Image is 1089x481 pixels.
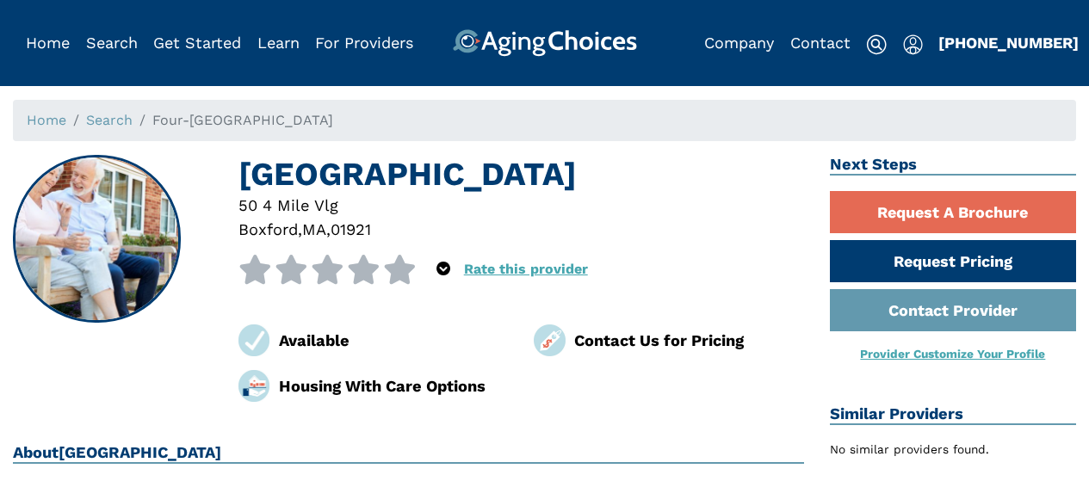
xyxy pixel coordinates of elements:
[830,155,1076,176] h2: Next Steps
[86,34,138,52] a: Search
[27,112,66,128] a: Home
[574,329,804,352] div: Contact Us for Pricing
[298,220,302,238] span: ,
[13,100,1076,141] nav: breadcrumb
[436,255,450,284] div: Popover trigger
[152,112,333,128] span: Four-[GEOGRAPHIC_DATA]
[86,29,138,57] div: Popover trigger
[15,157,180,322] img: Four-mile Village, Boxford MA
[830,441,1076,459] div: No similar providers found.
[257,34,300,52] a: Learn
[26,34,70,52] a: Home
[704,34,774,52] a: Company
[238,220,298,238] span: Boxford
[279,329,509,352] div: Available
[452,29,636,57] img: AgingChoices
[830,191,1076,233] a: Request A Brochure
[238,155,804,194] h1: [GEOGRAPHIC_DATA]
[830,289,1076,331] a: Contact Provider
[866,34,887,55] img: search-icon.svg
[903,34,923,55] img: user-icon.svg
[326,220,331,238] span: ,
[830,404,1076,425] h2: Similar Providers
[903,29,923,57] div: Popover trigger
[464,261,588,277] a: Rate this provider
[153,34,241,52] a: Get Started
[331,218,371,241] div: 01921
[279,374,509,398] div: Housing With Care Options
[13,443,804,464] h2: About [GEOGRAPHIC_DATA]
[302,220,326,238] span: MA
[790,34,851,52] a: Contact
[938,34,1079,52] a: [PHONE_NUMBER]
[860,347,1045,361] a: Provider Customize Your Profile
[315,34,413,52] a: For Providers
[830,240,1076,282] a: Request Pricing
[238,194,804,217] div: 50 4 Mile Vlg
[86,112,133,128] a: Search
